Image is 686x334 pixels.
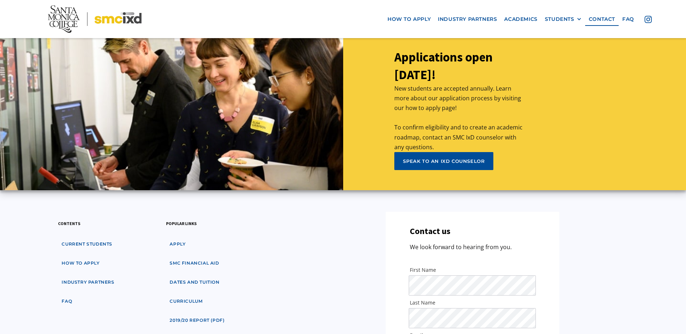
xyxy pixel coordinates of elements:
[166,238,189,251] a: apply
[394,84,523,152] p: New students are accepted annually. Learn more about our application process by visiting our how ...
[166,314,228,327] a: 2019/20 Report (pdf)
[58,295,76,308] a: faq
[410,266,535,274] label: First Name
[166,257,223,270] a: SMC financial aid
[585,13,619,26] a: contact
[410,242,512,252] p: We look forward to hearing from you.
[58,220,80,227] h3: contents
[645,16,652,23] img: icon - instagram
[410,226,450,237] h3: Contact us
[410,299,535,306] label: Last Name
[545,16,582,22] div: STUDENTS
[166,295,206,308] a: curriculum
[403,158,485,164] div: speak to an ixd counselor
[394,152,493,170] a: speak to an ixd counselor
[58,238,116,251] a: Current students
[58,257,103,270] a: how to apply
[501,13,541,26] a: Academics
[434,13,501,26] a: industry partners
[394,49,523,84] h2: Applications open [DATE]!
[166,276,223,289] a: dates and tuition
[166,220,197,227] h3: popular links
[545,16,574,22] div: STUDENTS
[619,13,638,26] a: faq
[384,13,434,26] a: how to apply
[58,276,118,289] a: industry partners
[48,5,142,33] img: Santa Monica College - SMC IxD logo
